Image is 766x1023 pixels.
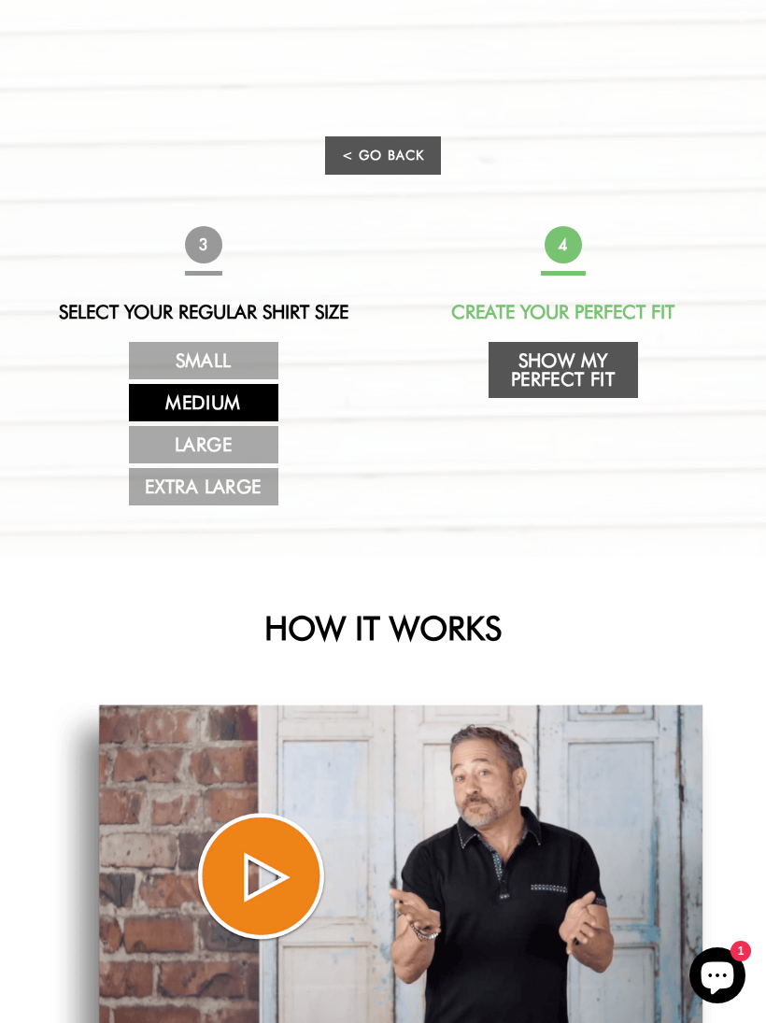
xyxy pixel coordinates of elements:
[23,301,383,323] h2: Select Your Regular Shirt Size
[51,608,715,647] h2: HOW IT WORKS
[383,301,743,323] h2: Create Your Perfect Fit
[129,426,278,463] a: Large
[184,226,221,263] span: 3
[129,342,278,379] a: Small
[129,384,278,421] a: Medium
[544,226,581,263] span: 4
[684,947,751,1008] inbox-online-store-chat: Shopify online store chat
[489,342,638,398] a: Show My Perfect Fit
[325,136,441,175] a: < Go Back
[129,468,278,505] a: Extra Large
